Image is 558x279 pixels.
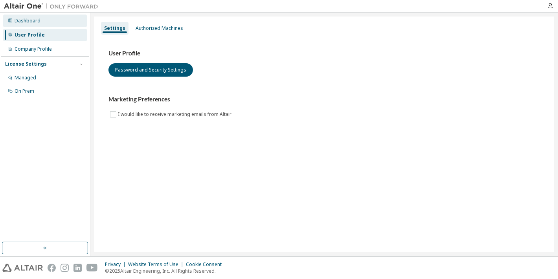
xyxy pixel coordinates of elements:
[118,110,233,119] label: I would like to receive marketing emails from Altair
[15,18,40,24] div: Dashboard
[15,32,45,38] div: User Profile
[15,75,36,81] div: Managed
[108,95,540,103] h3: Marketing Preferences
[104,25,125,31] div: Settings
[15,46,52,52] div: Company Profile
[2,264,43,272] img: altair_logo.svg
[108,63,193,77] button: Password and Security Settings
[128,261,186,268] div: Website Terms of Use
[15,88,34,94] div: On Prem
[73,264,82,272] img: linkedin.svg
[4,2,102,10] img: Altair One
[105,261,128,268] div: Privacy
[105,268,226,274] p: © 2025 Altair Engineering, Inc. All Rights Reserved.
[136,25,183,31] div: Authorized Machines
[186,261,226,268] div: Cookie Consent
[61,264,69,272] img: instagram.svg
[86,264,98,272] img: youtube.svg
[5,61,47,67] div: License Settings
[108,50,540,57] h3: User Profile
[48,264,56,272] img: facebook.svg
